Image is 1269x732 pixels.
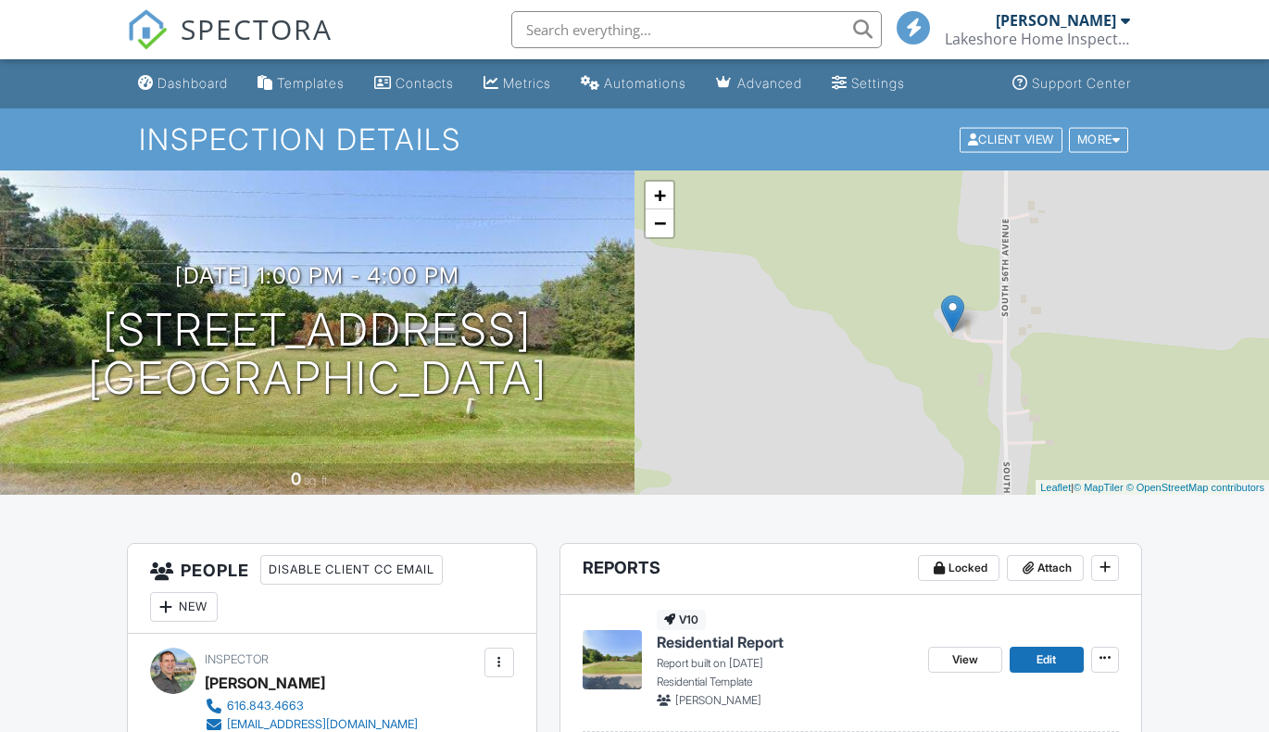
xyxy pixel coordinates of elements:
span: Inspector [205,652,269,666]
a: 616.843.4663 [205,697,418,715]
a: Leaflet [1040,482,1071,493]
span: sq. ft. [304,473,330,487]
h1: [STREET_ADDRESS] [GEOGRAPHIC_DATA] [88,306,547,404]
div: Settings [851,75,905,91]
div: [EMAIL_ADDRESS][DOMAIN_NAME] [227,717,418,732]
a: Contacts [367,67,461,101]
h3: People [128,544,536,634]
a: Advanced [709,67,810,101]
a: Automations (Basic) [573,67,694,101]
div: Metrics [503,75,551,91]
div: New [150,592,218,622]
a: Dashboard [131,67,235,101]
img: The Best Home Inspection Software - Spectora [127,9,168,50]
a: Zoom in [646,182,673,209]
div: 616.843.4663 [227,699,304,713]
div: [PERSON_NAME] [996,11,1116,30]
a: Support Center [1005,67,1138,101]
h3: [DATE] 1:00 pm - 4:00 pm [175,263,459,288]
div: More [1069,127,1129,152]
a: Zoom out [646,209,673,237]
a: SPECTORA [127,25,333,64]
a: Client View [958,132,1067,145]
div: 0 [291,469,301,488]
div: | [1036,480,1269,496]
div: Advanced [737,75,802,91]
div: Automations [604,75,686,91]
div: Templates [277,75,345,91]
input: Search everything... [511,11,882,48]
div: Disable Client CC Email [260,555,443,585]
a: Settings [824,67,912,101]
div: Dashboard [157,75,228,91]
a: Templates [250,67,352,101]
h1: Inspection Details [139,123,1130,156]
span: SPECTORA [181,9,333,48]
a: Metrics [476,67,559,101]
div: Support Center [1032,75,1131,91]
div: Lakeshore Home Inspection [945,30,1130,48]
div: Client View [960,127,1062,152]
div: [PERSON_NAME] [205,669,325,697]
a: © MapTiler [1074,482,1124,493]
div: Contacts [396,75,454,91]
a: © OpenStreetMap contributors [1126,482,1264,493]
